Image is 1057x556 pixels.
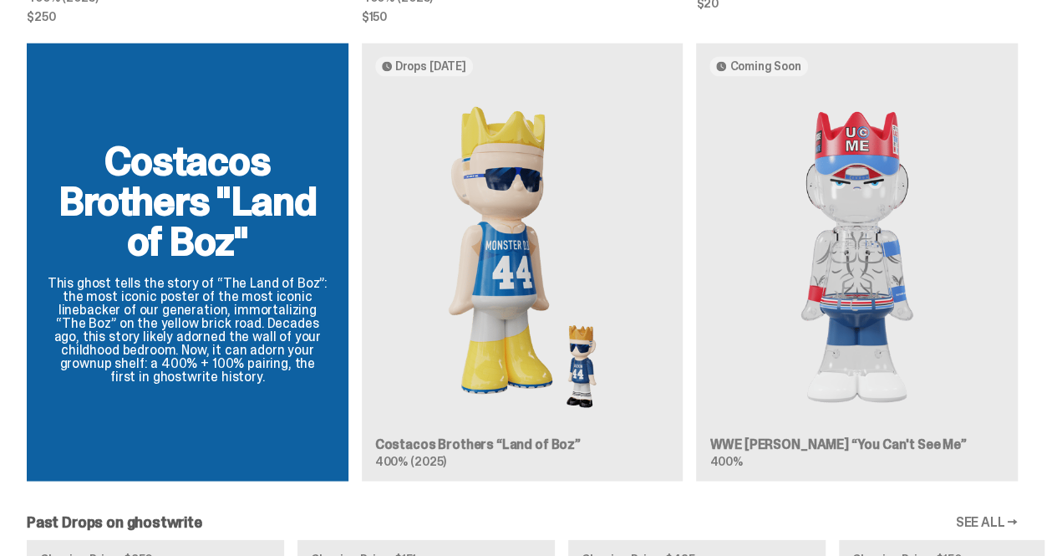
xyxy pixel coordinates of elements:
[955,515,1018,528] a: SEE ALL →
[395,59,466,73] span: Drops [DATE]
[47,276,328,383] p: This ghost tells the story of “The Land of Boz”: the most iconic poster of the most iconic lineba...
[375,89,670,424] img: Land of Boz
[27,11,348,23] span: $250
[27,514,202,529] h2: Past Drops on ghostwrite
[362,11,683,23] span: $150
[709,453,742,468] span: 400%
[375,437,670,451] h3: Costacos Brothers “Land of Boz”
[375,453,446,468] span: 400% (2025)
[729,59,800,73] span: Coming Soon
[47,140,328,261] h2: Costacos Brothers "Land of Boz"
[709,89,1004,424] img: You Can't See Me
[709,437,1004,451] h3: WWE [PERSON_NAME] “You Can't See Me”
